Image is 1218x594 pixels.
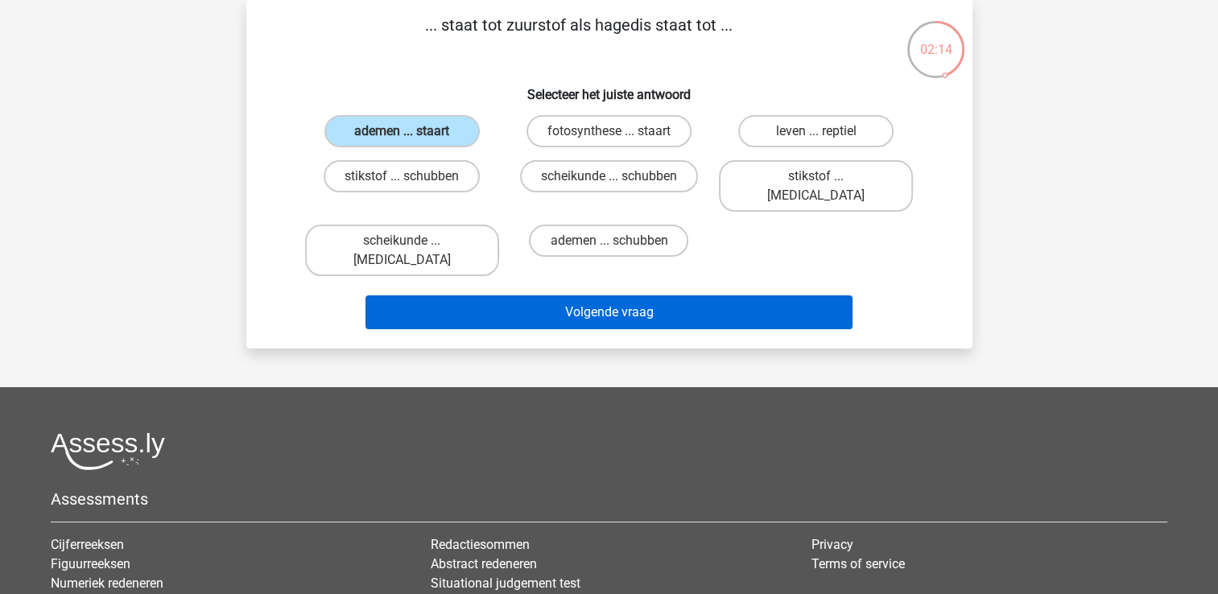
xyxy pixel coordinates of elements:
[526,115,692,147] label: fotosynthese ... staart
[738,115,894,147] label: leven ... reptiel
[272,13,886,61] p: ... staat tot zuurstof als hagedis staat tot ...
[719,160,913,212] label: stikstof ... [MEDICAL_DATA]
[51,489,1167,509] h5: Assessments
[811,537,853,552] a: Privacy
[906,19,966,60] div: 02:14
[51,537,124,552] a: Cijferreeksen
[811,556,905,571] a: Terms of service
[431,575,580,591] a: Situational judgement test
[324,160,480,192] label: stikstof ... schubben
[272,74,947,102] h6: Selecteer het juiste antwoord
[365,295,853,329] button: Volgende vraag
[51,432,165,470] img: Assessly logo
[431,556,537,571] a: Abstract redeneren
[520,160,698,192] label: scheikunde ... schubben
[51,575,163,591] a: Numeriek redeneren
[324,115,480,147] label: ademen ... staart
[529,225,688,257] label: ademen ... schubben
[51,556,130,571] a: Figuurreeksen
[431,537,530,552] a: Redactiesommen
[305,225,499,276] label: scheikunde ... [MEDICAL_DATA]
